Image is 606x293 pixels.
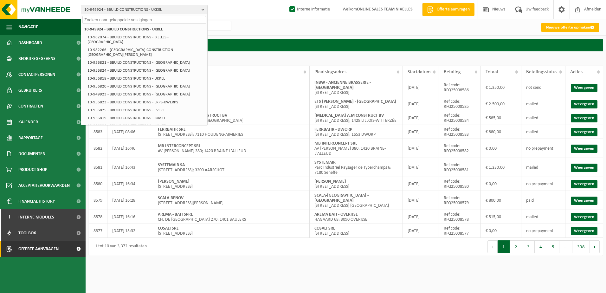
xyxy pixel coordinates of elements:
[403,125,439,139] td: [DATE]
[526,116,538,120] span: mailed
[403,191,439,210] td: [DATE]
[526,229,553,233] span: no prepayment
[89,191,107,210] td: 8579
[481,125,521,139] td: € 880,00
[18,146,45,162] span: Documenten
[86,46,206,59] li: 10-982266 - [GEOGRAPHIC_DATA] CONSTRUCTION - [GEOGRAPHIC_DATA][PERSON_NAME]
[310,177,403,191] td: [STREET_ADDRESS]
[310,97,403,111] td: [STREET_ADDRESS]
[314,69,346,75] span: Plaatsingsadres
[310,125,403,139] td: [STREET_ADDRESS]; 1653 DWORP
[107,191,153,210] td: [DATE] 16:28
[571,197,597,205] a: Weergeven
[86,98,206,106] li: 10-956823 - BBUILD CONSTRUCTIONS - ERPS-KWERPS
[89,158,107,177] td: 8581
[559,240,572,253] span: …
[89,139,107,158] td: 8582
[89,125,107,139] td: 8583
[526,198,534,203] span: paid
[310,224,403,238] td: [STREET_ADDRESS]
[18,19,38,35] span: Navigatie
[481,139,521,158] td: € 0,00
[153,177,310,191] td: [STREET_ADDRESS]
[403,78,439,97] td: [DATE]
[107,177,153,191] td: [DATE] 16:34
[403,139,439,158] td: [DATE]
[107,139,153,158] td: [DATE] 16:46
[439,125,480,139] td: Ref code: RFQ25008583
[153,224,310,238] td: [STREET_ADDRESS]
[571,114,597,122] a: Weergeven
[288,5,330,14] label: Interne informatie
[18,209,54,225] span: Interne modules
[89,224,107,238] td: 8577
[510,240,522,253] button: 2
[314,226,335,231] strong: COSALI SRL
[86,82,206,90] li: 10-956820 - BBUILD CONSTRUCTIONS - [GEOGRAPHIC_DATA]
[572,240,590,253] button: 338
[18,114,38,130] span: Kalender
[153,111,310,125] td: [STREET_ADDRESS]; 1700 [GEOGRAPHIC_DATA]
[439,210,480,224] td: Ref code: RFQ25008578
[590,240,600,253] button: Next
[86,67,206,75] li: 10-956824 - BBUILD CONSTRUCTIONS - [GEOGRAPHIC_DATA]
[158,226,178,231] strong: COSALI SRL
[481,78,521,97] td: € 1.350,00
[439,111,480,125] td: Ref code: RFQ25008584
[522,240,535,253] button: 3
[86,75,206,82] li: 10-956818 - BBUILD CONSTRUCTIONS - UKKEL
[153,125,310,139] td: [STREET_ADDRESS]; 7110 HOUDENG-AIMERIES
[314,127,352,132] strong: FERRBATIR - DWORP
[86,106,206,114] li: 10-956825 - BBUILD CONSTRUCTIONS - EVERE
[89,210,107,224] td: 8578
[541,23,599,32] a: Nieuwe offerte opmaken
[526,69,557,75] span: Betalingsstatus
[86,114,206,122] li: 10-956819 - BBUILD CONSTRUCTIONS - JUMET
[314,113,384,118] strong: [MEDICAL_DATA] A.M CONSTRUCT BV
[357,7,413,12] strong: ONLINE SALES TEAM NIVELLES
[439,177,480,191] td: Ref code: RFQ25008580
[526,146,553,151] span: no prepayment
[310,210,403,224] td: HAGAARD 68; 3090 OVERIJSE
[439,139,480,158] td: Ref code: RFQ25008582
[526,130,538,134] span: mailed
[158,163,185,167] strong: SYSTEMAIR SA
[498,240,510,253] button: 1
[439,97,480,111] td: Ref code: RFQ25008585
[439,191,480,210] td: Ref code: RFQ25008579
[153,191,310,210] td: [STREET_ADDRESS][PERSON_NAME]
[6,209,12,225] span: I
[310,111,403,125] td: [STREET_ADDRESS]; 1428 LILLOIS-WITTERZÉE
[526,165,538,170] span: mailed
[403,177,439,191] td: [DATE]
[486,69,498,75] span: Totaal
[403,210,439,224] td: [DATE]
[481,224,521,238] td: € 0,00
[314,179,346,184] strong: [PERSON_NAME]
[158,144,201,148] strong: MB INTERCONCEPT SRL
[107,125,153,139] td: [DATE] 08:06
[310,78,403,97] td: [STREET_ADDRESS]
[571,213,597,221] a: Weergeven
[153,158,310,177] td: [STREET_ADDRESS]; 3200 AARSCHOT
[408,69,431,75] span: Startdatum
[18,98,43,114] span: Contracten
[526,215,538,219] span: mailed
[158,196,184,200] strong: SCALA-RENOV
[571,164,597,172] a: Weergeven
[571,180,597,188] a: Weergeven
[86,33,206,46] li: 10-962074 - BBUILD CONSTRUCTIONS - IXELLES - [GEOGRAPHIC_DATA]
[107,158,153,177] td: [DATE] 16:43
[570,69,583,75] span: Acties
[403,224,439,238] td: [DATE]
[403,97,439,111] td: [DATE]
[310,158,403,177] td: Parc Industriel Paysager de Tyberchamps 6; 7180 Seneffe
[92,241,147,252] div: 1 tot 10 van 3,372 resultaten
[86,122,206,130] li: 10-956826 - BBUILD CONSTRUCTIONS - JUMET
[439,224,480,238] td: Ref code: RFQ25008577
[439,158,480,177] td: Ref code: RFQ25008581
[153,78,310,97] td: [STREET_ADDRESS]
[314,212,358,217] strong: AREMA BATI - OVERIJSE
[81,5,208,14] button: 10-949924 - BBUILD CONSTRUCTIONS - UKKEL
[310,191,403,210] td: [STREET_ADDRESS] [GEOGRAPHIC_DATA]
